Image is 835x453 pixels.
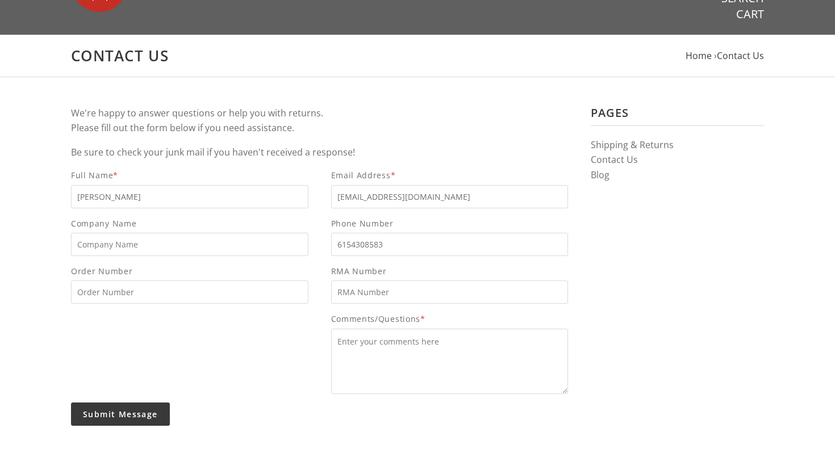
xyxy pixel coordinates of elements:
[331,312,569,325] span: Comments/Questions
[71,169,308,182] span: Full Name
[686,49,712,62] a: Home
[717,49,764,62] a: Contact Us
[331,280,569,304] input: RMA Number
[591,153,638,166] a: Contact Us
[331,233,569,256] input: Phone Number
[71,145,568,160] p: Be sure to check your junk mail if you haven't received a response!
[331,217,569,230] span: Phone Number
[736,7,764,22] a: Cart
[71,402,170,426] input: Submit Message
[331,265,569,278] span: RMA Number
[71,233,308,256] input: Company Name
[71,265,308,278] span: Order Number
[71,106,568,136] p: We're happy to answer questions or help you with returns. Please fill out the form below if you n...
[331,185,569,208] input: Email Address*
[331,169,569,182] span: Email Address
[71,47,764,65] h1: Contact Us
[60,312,232,356] iframe: reCAPTCHA
[591,169,609,181] a: Blog
[331,329,569,394] textarea: Comments/Questions*
[71,280,308,304] input: Order Number
[71,185,308,208] input: Full Name*
[71,217,308,230] span: Company Name
[591,139,674,151] a: Shipping & Returns
[714,48,764,64] li: ›
[591,106,764,126] h3: Pages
